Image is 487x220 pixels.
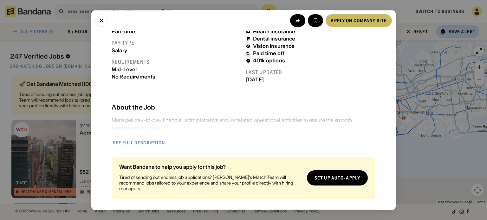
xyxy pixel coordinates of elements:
[112,66,241,72] div: Mid-Level
[253,43,295,49] div: Vision insurance
[119,164,302,169] div: Want Bandana to help you apply for this job?
[112,74,241,80] div: No Requirements
[253,36,295,42] div: Dental insurance
[253,28,295,35] div: Health insurance
[246,77,375,83] div: [DATE]
[113,141,165,145] div: See full description
[112,116,375,131] div: Manages day-to-day financial, administrative and/or related operational activities to ensure the ...
[112,104,375,111] div: About the Job
[112,28,241,35] div: Part-time
[119,174,302,192] div: Tired of sending out endless job applications? [PERSON_NAME]’s Match Team will recommend jobs tai...
[315,176,360,180] div: Set up auto-apply
[253,58,285,64] div: 401k options
[112,40,241,46] div: Pay type
[112,59,241,65] div: Requirements
[253,51,284,57] div: Paid time off
[112,47,241,53] div: Salary
[246,69,375,76] div: Last updated
[95,14,108,27] button: Close
[331,18,387,22] div: Apply on company site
